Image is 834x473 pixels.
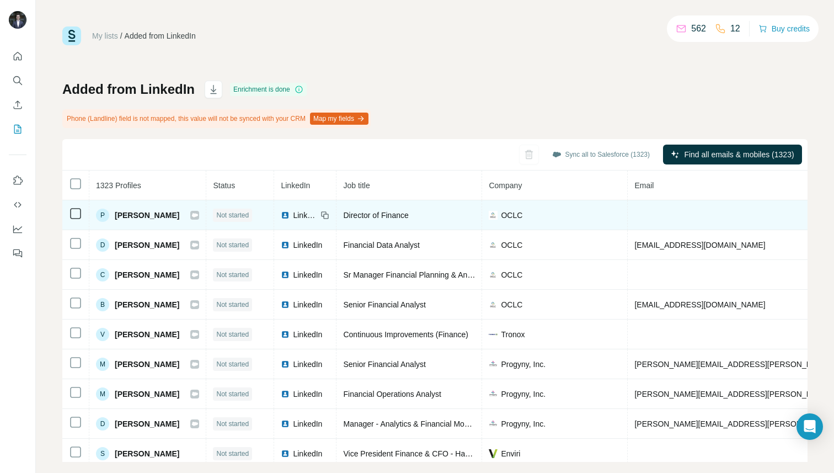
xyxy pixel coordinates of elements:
span: Director of Finance [343,211,408,220]
span: Not started [216,210,249,220]
span: OCLC [501,240,522,251]
span: LinkedIn [293,210,317,221]
div: B [96,298,109,311]
span: LinkedIn [293,329,322,340]
button: Use Surfe API [9,195,26,215]
img: Surfe Logo [62,26,81,45]
img: company-logo [489,300,498,309]
button: Dashboard [9,219,26,239]
span: [PERSON_NAME] [115,269,179,280]
div: C [96,268,109,281]
span: [EMAIL_ADDRESS][DOMAIN_NAME] [634,300,765,309]
div: M [96,387,109,401]
img: LinkedIn logo [281,390,290,398]
span: Company [489,181,522,190]
div: Phone (Landline) field is not mapped, this value will not be synced with your CRM [62,109,371,128]
button: Feedback [9,243,26,263]
span: [PERSON_NAME] [115,418,179,429]
span: [PERSON_NAME] [115,389,179,400]
span: Vice President Finance & CFO - Harsco Environmental Division [343,449,560,458]
span: Manager - Analytics & Financial Modeling [343,419,485,428]
span: Not started [216,300,249,310]
span: Tronox [501,329,525,340]
span: OCLC [501,210,522,221]
a: My lists [92,31,118,40]
button: Sync all to Salesforce (1323) [544,146,657,163]
img: company-logo [489,330,498,339]
h1: Added from LinkedIn [62,81,195,98]
img: company-logo [489,211,498,220]
span: LinkedIn [293,359,322,370]
img: LinkedIn logo [281,270,290,279]
div: Open Intercom Messenger [796,413,823,440]
div: D [96,417,109,431]
img: LinkedIn logo [281,300,290,309]
button: My lists [9,119,26,139]
span: LinkedIn [293,448,322,459]
span: [PERSON_NAME] [115,329,179,340]
button: Buy credits [758,21,810,36]
img: Avatar [9,11,26,29]
button: Quick start [9,46,26,66]
span: Senior Financial Analyst [343,360,425,369]
div: Enrichment is done [230,83,307,96]
img: LinkedIn logo [281,419,290,428]
span: Not started [216,240,249,250]
span: [PERSON_NAME] [115,299,179,310]
span: [PERSON_NAME] [115,359,179,370]
div: P [96,209,109,222]
span: Progyny, Inc. [501,389,546,400]
button: Use Surfe on LinkedIn [9,171,26,190]
span: Email [634,181,654,190]
span: Enviri [501,448,520,459]
span: Not started [216,419,249,429]
span: [EMAIL_ADDRESS][DOMAIN_NAME] [634,241,765,249]
span: Not started [216,359,249,369]
span: LinkedIn [293,418,322,429]
span: Senior Financial Analyst [343,300,425,309]
button: Enrich CSV [9,95,26,115]
span: Continuous Improvements (Finance) [343,330,468,339]
span: 1323 Profiles [96,181,141,190]
span: Financial Operations Analyst [343,390,441,398]
span: LinkedIn [293,269,322,280]
span: [PERSON_NAME] [115,240,179,251]
span: LinkedIn [281,181,310,190]
img: LinkedIn logo [281,449,290,458]
div: S [96,447,109,460]
p: 562 [691,22,706,35]
span: Find all emails & mobiles (1323) [684,149,794,160]
span: Job title [343,181,370,190]
span: Not started [216,389,249,399]
span: OCLC [501,269,522,280]
button: Find all emails & mobiles (1323) [663,145,802,164]
span: OCLC [501,299,522,310]
div: Added from LinkedIn [125,30,196,41]
button: Search [9,71,26,91]
img: LinkedIn logo [281,360,290,369]
button: Map my fields [310,113,368,125]
div: M [96,358,109,371]
span: Not started [216,329,249,339]
span: [PERSON_NAME] [115,448,179,459]
li: / [120,30,122,41]
span: Sr Manager Financial Planning & Analysis [343,270,487,279]
img: company-logo [489,360,498,369]
span: LinkedIn [293,240,322,251]
div: V [96,328,109,341]
span: Financial Data Analyst [343,241,420,249]
span: Progyny, Inc. [501,418,546,429]
img: LinkedIn logo [281,330,290,339]
span: Progyny, Inc. [501,359,546,370]
span: LinkedIn [293,299,322,310]
img: company-logo [489,419,498,428]
p: 12 [730,22,740,35]
span: [PERSON_NAME] [115,210,179,221]
span: LinkedIn [293,389,322,400]
img: company-logo [489,241,498,249]
img: LinkedIn logo [281,241,290,249]
img: LinkedIn logo [281,211,290,220]
span: Not started [216,270,249,280]
span: Status [213,181,235,190]
span: Not started [216,449,249,459]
